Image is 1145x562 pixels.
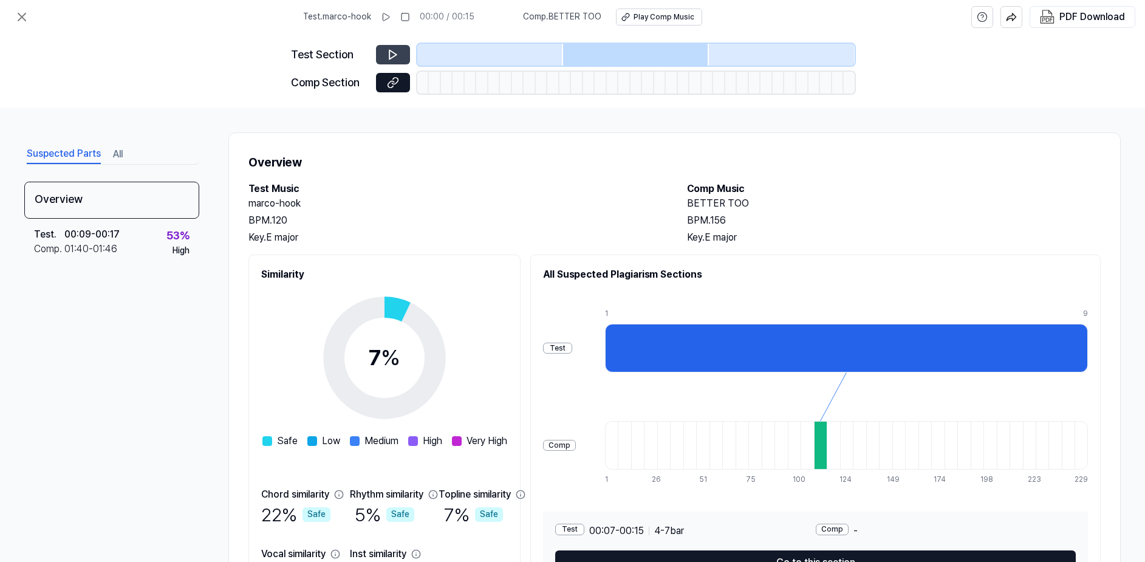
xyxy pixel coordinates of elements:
h2: marco-hook [248,196,663,211]
div: 75 [746,475,759,485]
div: 229 [1075,475,1088,485]
h2: BETTER TOO [687,196,1101,211]
div: Comp Section [291,74,369,92]
span: 00:07 - 00:15 [589,524,644,538]
div: 124 [839,475,852,485]
h2: Test Music [248,182,663,196]
div: 149 [887,475,900,485]
div: 174 [934,475,946,485]
div: Vocal similarity [261,547,326,561]
span: Very High [467,434,507,448]
div: Comp [543,440,576,451]
button: Play Comp Music [616,9,702,26]
button: help [971,6,993,28]
span: Test . marco-hook [303,11,371,23]
div: Inst similarity [350,547,406,561]
div: 198 [980,475,993,485]
h2: All Suspected Plagiarism Sections [543,267,1088,282]
div: - [816,524,1076,538]
img: PDF Download [1040,10,1054,24]
span: Low [322,434,340,448]
div: Comp [816,524,849,535]
div: Rhythm similarity [350,487,423,502]
div: Topline similarity [439,487,511,502]
div: Key. E major [687,230,1101,245]
div: Test [555,524,584,535]
div: BPM. 156 [687,213,1101,228]
div: Chord similarity [261,487,329,502]
div: High [173,245,190,257]
div: Test Section [291,46,369,64]
span: % [381,344,400,371]
h2: Similarity [261,267,508,282]
span: Comp . BETTER TOO [523,11,601,23]
span: Safe [277,434,298,448]
div: 9 [1083,309,1088,319]
div: Key. E major [248,230,663,245]
img: share [1006,12,1017,22]
div: 53 % [166,227,190,245]
div: 1 [605,309,1083,319]
div: 01:40 - 01:46 [64,242,117,256]
div: Comp . [34,242,64,256]
div: Safe [302,507,330,522]
h2: Comp Music [687,182,1101,196]
span: 4 - 7 bar [654,524,684,538]
span: Medium [364,434,398,448]
h1: Overview [248,152,1101,172]
div: BPM. 120 [248,213,663,228]
div: 7 % [444,502,503,527]
div: Overview [24,182,199,219]
div: Test . [34,227,64,242]
div: Safe [475,507,503,522]
div: 223 [1028,475,1041,485]
div: Play Comp Music [634,12,694,22]
div: 5 % [355,502,414,527]
svg: help [977,11,988,23]
div: 1 [605,475,618,485]
div: 100 [793,475,805,485]
div: PDF Download [1059,9,1125,25]
div: 00:09 - 00:17 [64,227,120,242]
div: 7 [369,341,400,374]
span: High [423,434,442,448]
button: PDF Download [1037,7,1127,27]
div: 51 [699,475,712,485]
div: 22 % [261,502,330,527]
button: All [113,145,123,164]
div: 00:00 / 00:15 [420,11,474,23]
div: Safe [386,507,414,522]
div: Test [543,343,572,354]
button: Suspected Parts [27,145,101,164]
div: 26 [652,475,665,485]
